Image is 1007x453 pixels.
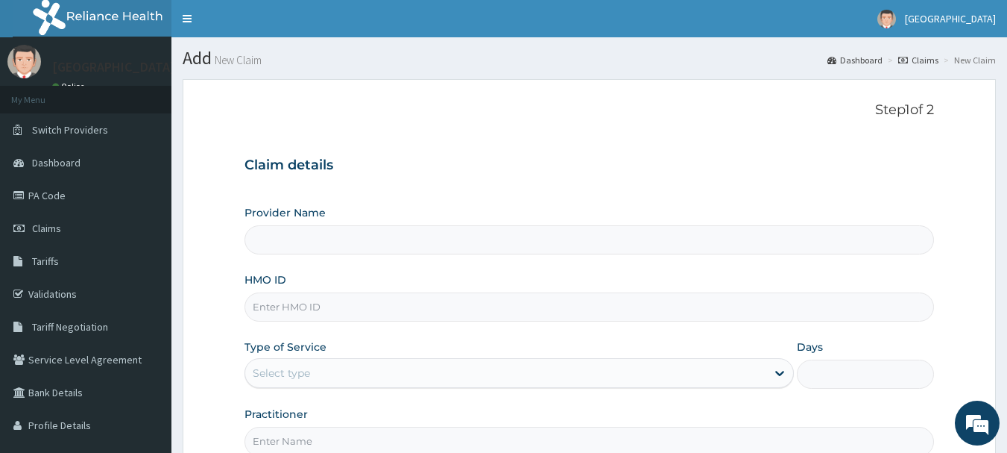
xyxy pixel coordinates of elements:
label: Practitioner [244,407,308,422]
span: Tariff Negotiation [32,320,108,334]
small: New Claim [212,54,262,66]
h1: Add [183,49,996,68]
p: [GEOGRAPHIC_DATA] [52,60,175,74]
input: Enter HMO ID [244,293,935,322]
li: New Claim [940,54,996,66]
span: Dashboard [32,156,81,169]
div: Select type [253,366,310,381]
label: HMO ID [244,272,286,287]
span: [GEOGRAPHIC_DATA] [905,12,996,25]
p: Step 1 of 2 [244,102,935,119]
h3: Claim details [244,157,935,174]
span: Claims [32,222,61,235]
img: User Image [7,45,41,78]
a: Dashboard [827,54,883,66]
a: Claims [898,54,938,66]
img: User Image [877,10,896,28]
label: Provider Name [244,205,326,220]
label: Days [797,340,823,354]
span: Tariffs [32,254,59,268]
label: Type of Service [244,340,326,354]
a: Online [52,81,88,92]
span: Switch Providers [32,123,108,137]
